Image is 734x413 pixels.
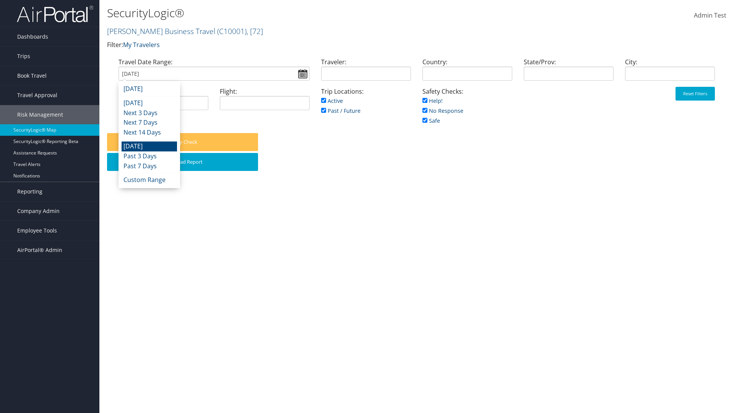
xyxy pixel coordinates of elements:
[17,221,57,240] span: Employee Tools
[518,57,619,87] div: State/Prov:
[17,241,62,260] span: AirPortal® Admin
[123,41,160,49] a: My Travelers
[422,117,440,124] a: Safe
[321,107,361,114] a: Past / Future
[122,161,177,171] li: Past 7 Days
[422,107,463,114] a: No Response
[214,87,315,116] div: Flight:
[113,57,315,87] div: Travel Date Range:
[422,97,443,104] a: Help!
[107,153,258,171] button: Download Report
[676,87,715,101] button: Reset Filters
[619,57,721,87] div: City:
[17,105,63,124] span: Risk Management
[17,182,42,201] span: Reporting
[417,57,518,87] div: Country:
[113,87,214,116] div: Air/Hotel/Rail:
[107,40,520,50] p: Filter:
[122,151,177,161] li: Past 3 Days
[107,26,263,36] a: [PERSON_NAME] Business Travel
[107,133,258,151] button: Safety Check
[17,27,48,46] span: Dashboards
[417,87,518,133] div: Safety Checks:
[694,4,726,28] a: Admin Test
[247,26,263,36] span: , [ 72 ]
[17,202,60,221] span: Company Admin
[122,141,177,151] li: [DATE]
[217,26,247,36] span: ( C10001 )
[122,108,177,118] li: Next 3 Days
[315,87,417,123] div: Trip Locations:
[694,11,726,20] span: Admin Test
[122,98,177,108] li: [DATE]
[17,86,57,105] span: Travel Approval
[315,57,417,87] div: Traveler:
[122,175,177,185] li: Custom Range
[122,84,177,94] li: [DATE]
[17,5,93,23] img: airportal-logo.png
[17,47,30,66] span: Trips
[321,97,343,104] a: Active
[122,118,177,128] li: Next 7 Days
[17,66,47,85] span: Book Travel
[107,5,520,21] h1: SecurityLogic®
[122,128,177,138] li: Next 14 Days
